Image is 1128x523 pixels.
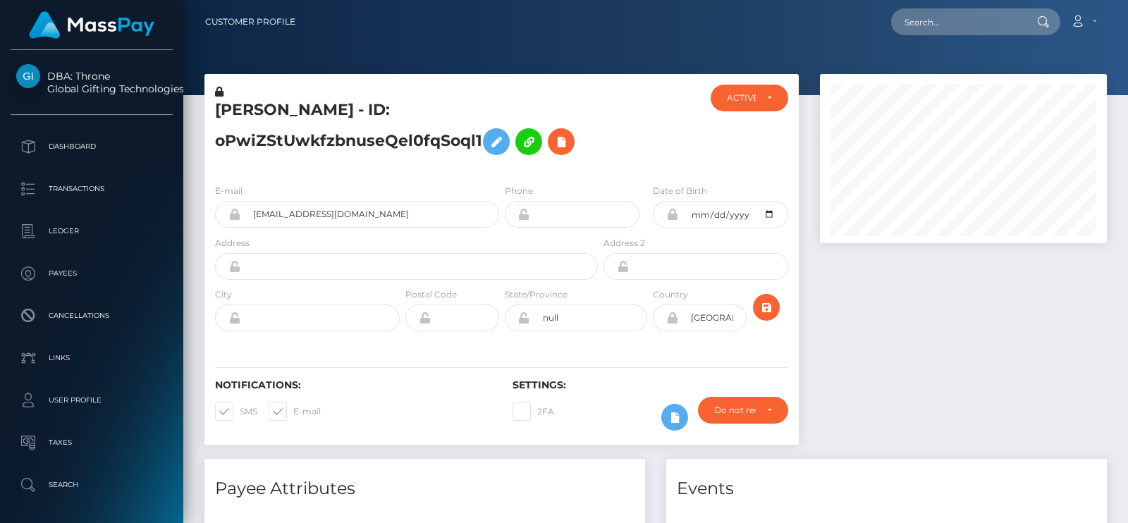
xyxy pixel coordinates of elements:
label: State/Province [505,288,568,301]
p: Links [16,347,167,369]
a: Customer Profile [205,7,295,37]
button: Do not require [698,397,788,424]
label: Date of Birth [653,185,707,197]
label: Phone [505,185,533,197]
button: ACTIVE [711,85,789,111]
label: Postal Code [405,288,457,301]
label: Country [653,288,688,301]
p: Cancellations [16,305,167,326]
label: 2FA [513,402,554,421]
label: Address 2 [603,237,645,250]
a: Taxes [11,425,173,460]
label: SMS [215,402,257,421]
a: Search [11,467,173,503]
span: DBA: Throne Global Gifting Technologies Inc [11,70,173,95]
img: Global Gifting Technologies Inc [16,64,40,88]
p: Taxes [16,432,167,453]
label: E-mail [269,402,321,421]
a: Ledger [11,214,173,249]
p: Payees [16,263,167,284]
h6: Notifications: [215,379,491,391]
h6: Settings: [513,379,789,391]
input: Search... [891,8,1024,35]
h5: [PERSON_NAME] - ID: oPwiZStUwkfzbnuseQel0fqSoql1 [215,99,590,162]
h4: Payee Attributes [215,476,634,501]
label: E-mail [215,185,243,197]
a: Cancellations [11,298,173,333]
a: Links [11,340,173,376]
label: Address [215,237,250,250]
label: City [215,288,232,301]
a: Payees [11,256,173,291]
p: User Profile [16,390,167,411]
p: Search [16,474,167,496]
a: Transactions [11,171,173,207]
a: Dashboard [11,129,173,164]
a: User Profile [11,383,173,418]
p: Dashboard [16,136,167,157]
div: Do not require [714,405,756,416]
p: Transactions [16,178,167,199]
p: Ledger [16,221,167,242]
h4: Events [677,476,1096,501]
div: ACTIVE [727,92,756,104]
img: MassPay Logo [29,11,154,39]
